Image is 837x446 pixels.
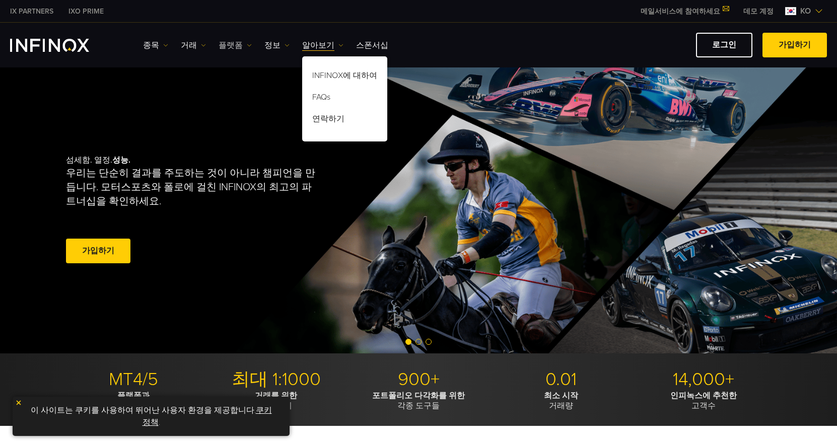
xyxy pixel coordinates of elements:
[66,239,130,263] a: 가입하기
[426,339,432,345] span: Go to slide 3
[736,6,781,17] a: INFINOX MENU
[208,391,343,411] p: 레버리지
[544,391,578,401] strong: 최소 시작
[264,39,290,51] a: 정보
[372,391,465,401] strong: 포트폴리오 다각화를 위한
[66,139,383,282] div: 섬세함. 열정.
[302,88,387,110] a: FAQs
[302,110,387,131] a: 연락하기
[10,39,113,52] a: INFINOX Logo
[356,39,388,51] a: 스폰서십
[405,339,411,345] span: Go to slide 1
[112,155,130,165] strong: 성능.
[3,6,61,17] a: INFINOX
[18,402,285,431] p: 이 사이트는 쿠키를 사용하여 뛰어난 사용자 환경을 제공합니다. .
[494,368,629,391] p: 0.01
[670,391,737,401] strong: 인피녹스에 추천한
[762,33,827,57] a: 가입하기
[415,339,422,345] span: Go to slide 2
[219,39,252,51] a: 플랫폼
[636,368,771,391] p: 14,000+
[181,39,206,51] a: 거래
[61,6,111,17] a: INFINOX
[255,391,297,401] strong: 거래를 위한
[66,166,320,208] p: 우리는 단순히 결과를 주도하는 것이 아니라 챔피언을 만듭니다. 모터스포츠와 폴로에 걸친 INFINOX의 최고의 파트너십을 확인하세요.
[208,368,343,391] p: 최대 1:1000
[696,33,752,57] a: 로그인
[302,39,343,51] a: 알아보기
[796,5,815,17] span: ko
[633,7,736,16] a: 메일서비스에 참여하세요
[351,391,486,411] p: 각종 도구들
[351,368,486,391] p: 900+
[302,66,387,88] a: INFINOX에 대하여
[66,391,201,411] p: 최신 거래 도구
[66,368,201,391] p: MT4/5
[494,391,629,411] p: 거래량
[15,399,22,406] img: yellow close icon
[636,391,771,411] p: 고객수
[117,391,150,401] strong: 플랫폼과
[143,39,168,51] a: 종목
